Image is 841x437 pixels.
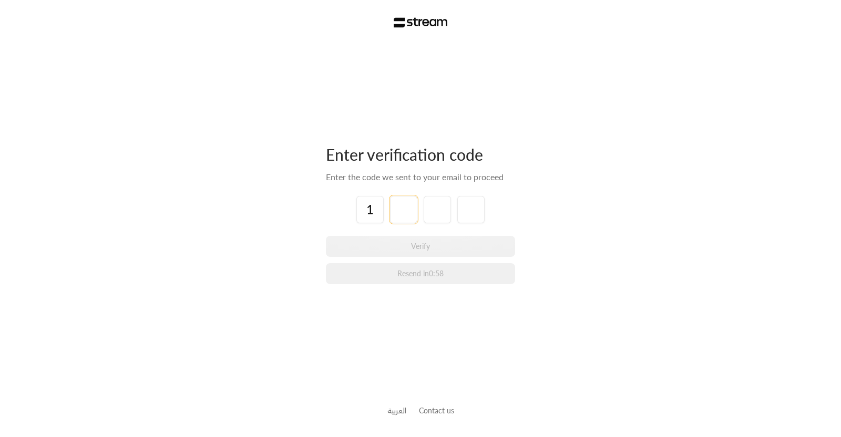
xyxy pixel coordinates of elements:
[387,401,406,420] a: العربية
[419,406,454,415] a: Contact us
[419,405,454,416] button: Contact us
[394,17,448,28] img: Stream Logo
[326,144,515,164] div: Enter verification code
[326,171,515,183] div: Enter the code we sent to your email to proceed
